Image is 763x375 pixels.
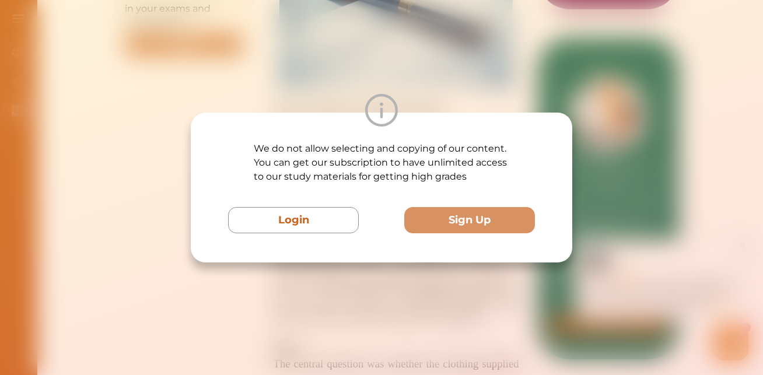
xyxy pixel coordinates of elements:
p: We do not allow selecting and copying of our content. You can get our subscription to have unlimi... [254,142,509,184]
button: Login [228,207,359,233]
button: Sign Up [404,207,535,233]
span: 🌟 [233,62,243,74]
i: 1 [258,86,268,96]
span: 👋 [139,40,150,51]
div: Nini [131,19,145,31]
p: Hey there If you have any questions, I'm here to help! Just text back 'Hi' and choose from the fo... [102,40,257,74]
img: Nini [102,12,124,34]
